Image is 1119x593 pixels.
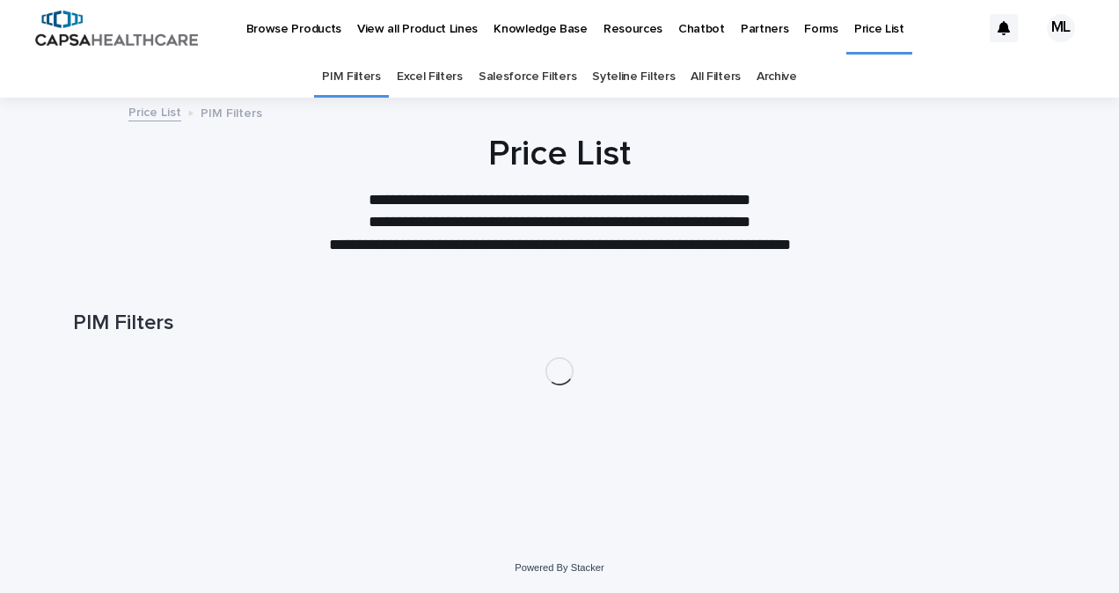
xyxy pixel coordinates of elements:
h1: PIM Filters [73,311,1047,336]
h1: Price List [128,133,991,175]
a: Price List [128,101,181,121]
a: Salesforce Filters [479,56,576,98]
img: B5p4sRfuTuC72oLToeu7 [35,11,198,46]
a: All Filters [691,56,741,98]
a: Powered By Stacker [515,562,603,573]
a: PIM Filters [322,56,381,98]
p: PIM Filters [201,102,262,121]
a: Syteline Filters [592,56,675,98]
div: ML [1047,14,1075,42]
a: Archive [757,56,797,98]
a: Excel Filters [397,56,463,98]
